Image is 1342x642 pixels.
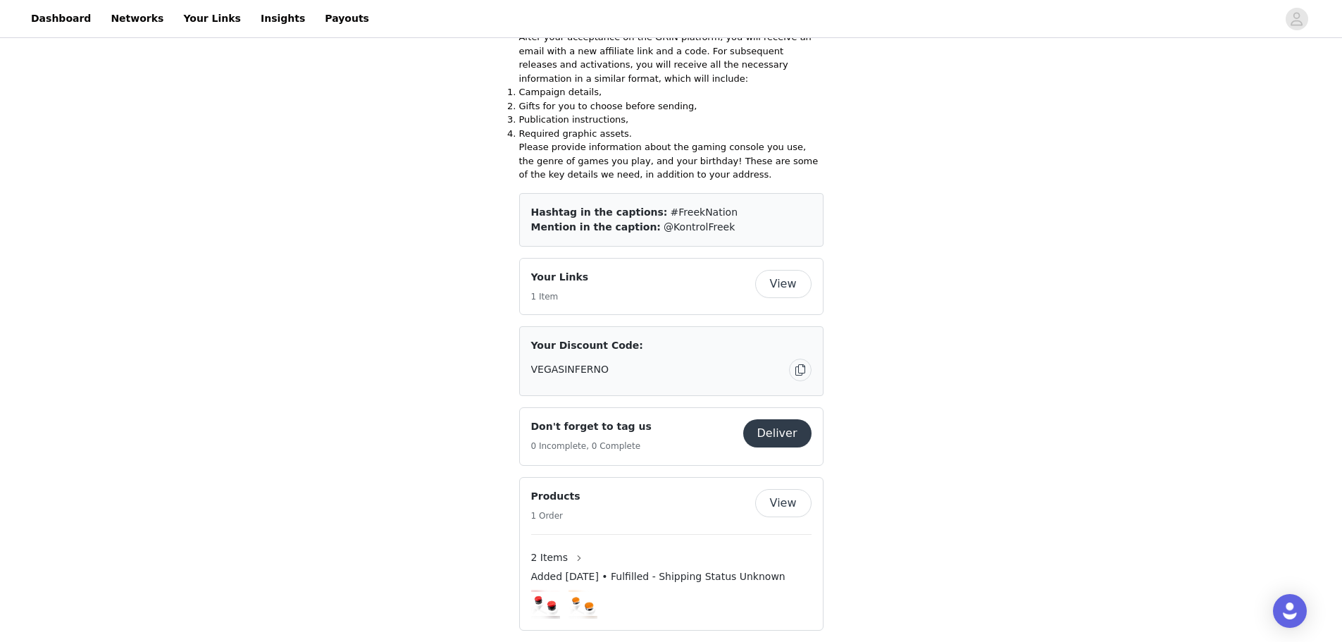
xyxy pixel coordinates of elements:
[519,85,824,99] li: Campaign details,
[743,419,812,447] button: Deliver
[316,3,378,35] a: Payouts
[175,3,249,35] a: Your Links
[569,592,597,616] img: Omni
[531,206,668,218] span: Hashtag in the captions:
[531,569,785,584] span: Added [DATE] • Fulfilled - Shipping Status Unknown
[1273,594,1307,628] div: Open Intercom Messenger
[755,489,812,517] button: View
[531,419,652,434] h4: Don't forget to tag us
[531,592,560,616] img: FPS Freek Inferno
[1290,8,1303,30] div: avatar
[531,362,609,377] span: VEGASINFERNO
[519,127,824,141] li: Required graphic assets.
[531,221,661,233] span: Mention in the caption:
[664,221,735,233] span: @KontrolFreek
[102,3,172,35] a: Networks
[531,290,589,303] h5: 1 Item
[519,407,824,466] div: Don't forget to tag us
[531,489,580,504] h4: Products
[519,477,824,631] div: Products
[531,440,652,452] h5: 0 Incomplete, 0 Complete
[531,550,569,565] span: 2 Items
[531,338,643,353] span: Your Discount Code:
[519,99,824,113] li: Gifts for you to choose before sending,
[519,30,824,85] p: After your acceptance on the GRIN platform, you will receive an email with a new affiliate link a...
[531,270,589,285] h4: Your Links
[671,206,738,218] span: #FreekNation
[755,270,812,298] button: View
[519,113,824,127] li: Publication instructions,
[252,3,313,35] a: Insights
[23,3,99,35] a: Dashboard
[519,140,824,182] p: Please provide information about the gaming console you use, the genre of games you play, and you...
[531,510,580,522] h5: 1 Order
